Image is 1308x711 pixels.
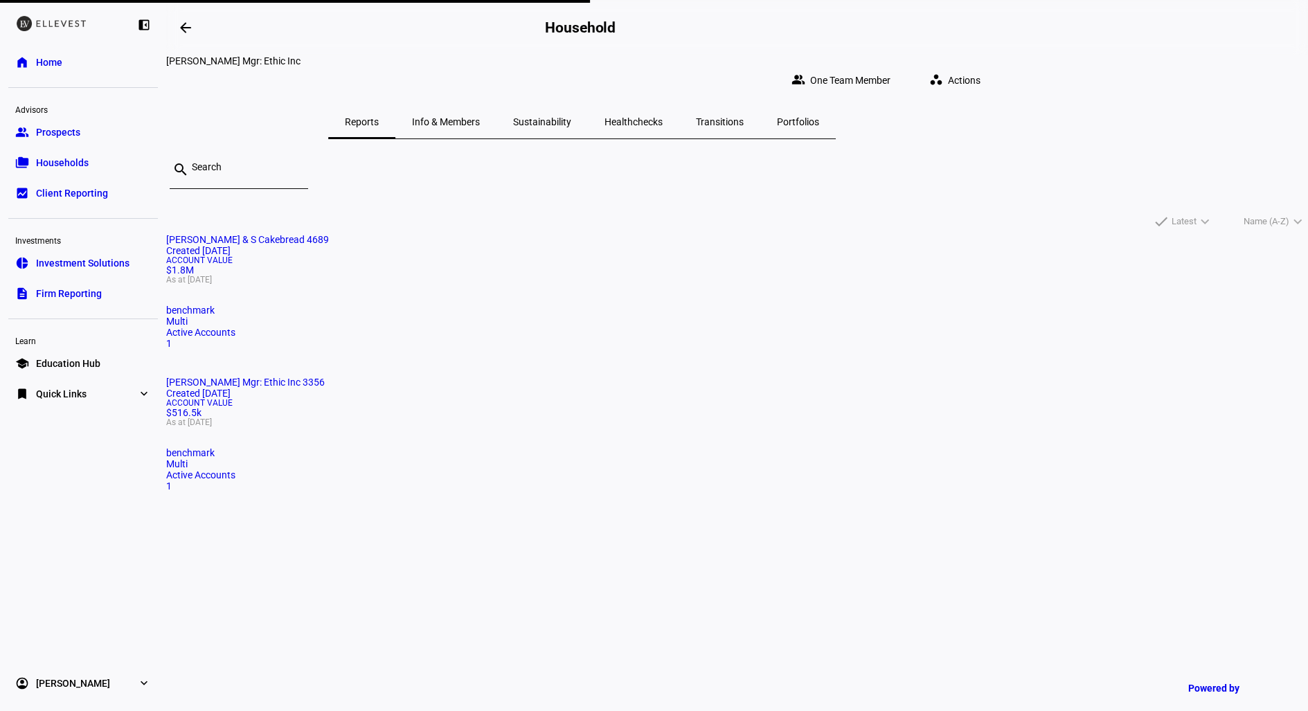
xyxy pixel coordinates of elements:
span: Active Accounts [166,469,235,480]
span: Quick Links [36,387,87,401]
a: homeHome [8,48,158,76]
div: Learn [8,330,158,350]
span: Education Hub [36,357,100,370]
a: Powered by [1181,675,1287,701]
h2: Household [545,19,616,36]
span: One Team Member [810,66,890,94]
span: As at [DATE] [166,418,1308,426]
span: Active Accounts [166,327,235,338]
span: 1 [166,480,172,492]
span: Account Value [166,399,1308,407]
span: Investment Solutions [36,256,129,270]
span: Name (A-Z) [1244,213,1289,230]
div: Investments [8,230,158,249]
a: [PERSON_NAME] & S Cakebread 4689Created [DATE]Account Value$1.8MAs at [DATE]benchmarkMultiActive ... [166,234,1308,349]
span: Info & Members [412,117,480,127]
span: Prospects [36,125,80,139]
eth-mat-symbol: expand_more [137,676,151,690]
eth-mat-symbol: account_circle [15,676,29,690]
div: $516.5k [166,399,1308,426]
span: Healthchecks [604,117,663,127]
a: groupProspects [8,118,158,146]
span: benchmark [166,305,215,316]
mat-icon: done [1153,213,1170,230]
eth-mat-symbol: left_panel_close [137,18,151,32]
span: Firm Reporting [36,287,102,300]
eth-quick-actions: Actions [907,66,997,94]
input: Search [192,161,297,172]
mat-icon: group [791,73,805,87]
a: [PERSON_NAME] Mgr: Ethic Inc 3356Created [DATE]Account Value$516.5kAs at [DATE]benchmarkMultiActi... [166,377,1308,492]
span: Home [36,55,62,69]
span: Sustainability [513,117,571,127]
span: Client Reporting [36,186,108,200]
span: benchmark [166,447,215,458]
eth-mat-symbol: bookmark [15,387,29,401]
eth-mat-symbol: pie_chart [15,256,29,270]
eth-mat-symbol: school [15,357,29,370]
button: Actions [918,66,997,94]
a: pie_chartInvestment Solutions [8,249,158,277]
div: Created [DATE] [166,245,1308,256]
eth-mat-symbol: expand_more [137,387,151,401]
span: 1 [166,338,172,349]
eth-mat-symbol: group [15,125,29,139]
span: As at [DATE] [166,276,1308,284]
span: Reports [345,117,379,127]
span: Transitions [696,117,744,127]
a: bid_landscapeClient Reporting [8,179,158,207]
span: Multi [166,458,188,469]
mat-icon: arrow_backwards [177,19,194,36]
eth-mat-symbol: description [15,287,29,300]
div: Traci Ann Armstrong Mgr: Ethic Inc [166,55,997,66]
span: Actions [948,66,980,94]
span: Latest [1172,213,1197,230]
div: Advisors [8,99,158,118]
div: Created [DATE] [166,388,1308,399]
span: Account Value [166,256,1308,264]
button: One Team Member [780,66,907,94]
span: T Armstrong & S Cakebread 4689 [166,234,329,245]
mat-icon: workspaces [929,73,943,87]
a: descriptionFirm Reporting [8,280,158,307]
span: Households [36,156,89,170]
eth-mat-symbol: home [15,55,29,69]
span: Traci Ann Armstrong Mgr: Ethic Inc 3356 [166,377,325,388]
span: [PERSON_NAME] [36,676,110,690]
div: $1.8M [166,256,1308,284]
a: folder_copyHouseholds [8,149,158,177]
span: Portfolios [777,117,819,127]
mat-icon: search [172,161,189,178]
eth-mat-symbol: bid_landscape [15,186,29,200]
span: Multi [166,316,188,327]
eth-mat-symbol: folder_copy [15,156,29,170]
